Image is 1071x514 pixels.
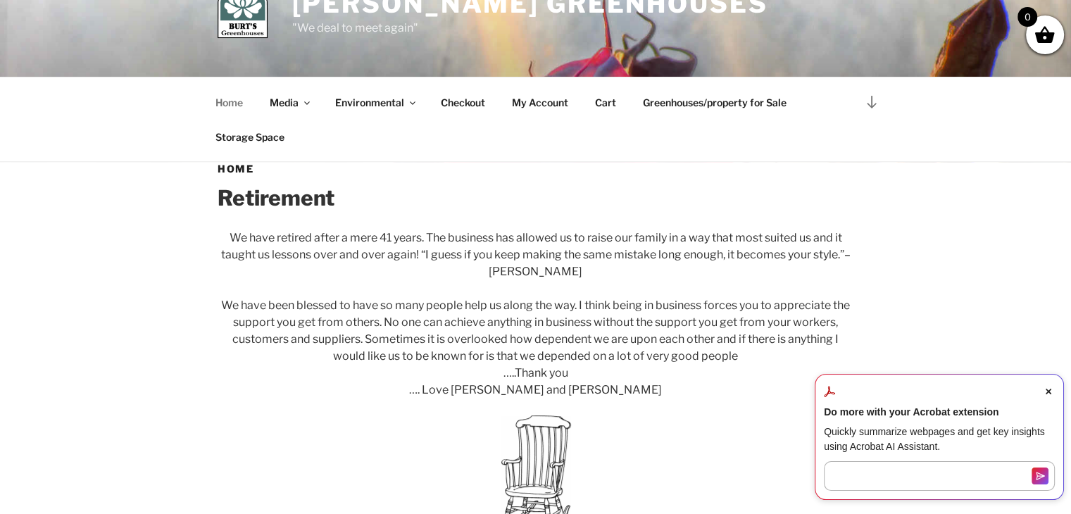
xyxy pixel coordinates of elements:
[429,85,498,120] a: Checkout
[258,85,321,120] a: Media
[323,85,427,120] a: Environmental
[203,85,868,154] nav: Top Menu
[218,297,854,399] p: We have been blessed to have so many people help us along the way. I think being in business forc...
[203,85,256,120] a: Home
[218,230,854,280] p: We have retired after a mere 41 years. The business has allowed us to raise our family in a way t...
[583,85,629,120] a: Cart
[218,185,334,211] strong: Retirement
[218,162,854,176] h1: Home
[1017,7,1037,27] span: 0
[203,120,297,154] a: Storage Space
[500,85,581,120] a: My Account
[631,85,799,120] a: Greenhouses/property for Sale
[292,20,768,37] p: "We deal to meet again"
